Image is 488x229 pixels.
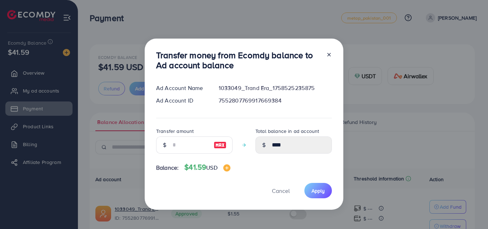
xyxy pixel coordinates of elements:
[458,197,483,224] iframe: Chat
[312,187,325,194] span: Apply
[156,128,194,135] label: Transfer amount
[150,96,213,105] div: Ad Account ID
[214,141,226,149] img: image
[223,164,230,171] img: image
[156,50,320,71] h3: Transfer money from Ecomdy balance to Ad account balance
[263,183,299,198] button: Cancel
[156,164,179,172] span: Balance:
[255,128,319,135] label: Total balance in ad account
[213,96,338,105] div: 7552807769917669384
[213,84,338,92] div: 1033049_Trand Era_1758525235875
[272,187,290,195] span: Cancel
[184,163,230,172] h4: $41.59
[206,164,217,171] span: USD
[150,84,213,92] div: Ad Account Name
[304,183,332,198] button: Apply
